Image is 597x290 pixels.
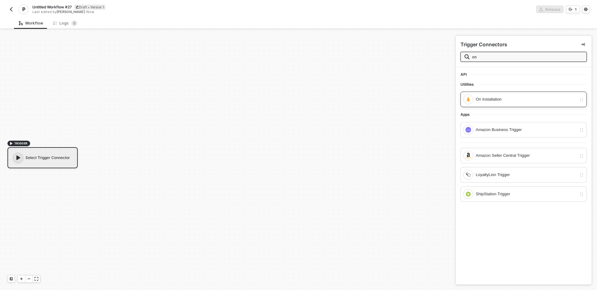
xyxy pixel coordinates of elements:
button: Release [536,6,563,13]
div: LoyaltyLion Trigger [476,171,577,178]
div: 1 [575,7,577,12]
div: Amazon Business Trigger [476,126,577,133]
img: integration-icon [465,172,471,178]
img: drag [579,128,584,133]
input: Search all blocks [472,53,583,60]
span: API [460,72,470,77]
span: icon-play [9,142,13,145]
img: drag [579,173,584,178]
div: On Installation [476,96,577,103]
div: Trigger Connectors [460,41,507,48]
img: integration-icon [465,191,471,197]
img: back [9,7,14,12]
div: ShipStation Trigger [476,191,577,197]
img: drag [579,192,584,197]
div: Select Trigger Connector [7,147,78,168]
span: icon-versioning [569,7,572,11]
img: integration-icon [465,153,471,158]
span: Utilities [460,82,478,87]
span: icon-settings [584,7,588,11]
div: Last edited by - Now [32,10,298,14]
span: icon-collapse-right [581,43,585,46]
div: Draft • Version 1 [74,5,105,10]
span: Untitled Workflow #27 [32,4,72,10]
span: [PERSON_NAME] [57,10,85,14]
img: drag [579,97,584,102]
img: integration-icon [465,127,471,133]
div: Amazon Seller Central Trigger [476,152,577,159]
div: Logs [53,20,77,26]
img: search [465,54,470,59]
span: icon-play [15,155,21,161]
span: icon-play [20,277,23,281]
img: integration-icon [21,7,26,12]
sup: 0 [71,20,77,26]
span: icon-edit [76,5,79,9]
span: icon-minus [27,277,31,281]
button: back [7,6,15,13]
span: Apps [460,112,474,117]
span: TRIGGER [14,141,28,146]
div: Workflow [19,21,43,26]
img: drag [579,153,584,158]
span: icon-expand [35,277,38,281]
button: 1 [566,6,580,13]
img: integration-icon [465,97,471,102]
